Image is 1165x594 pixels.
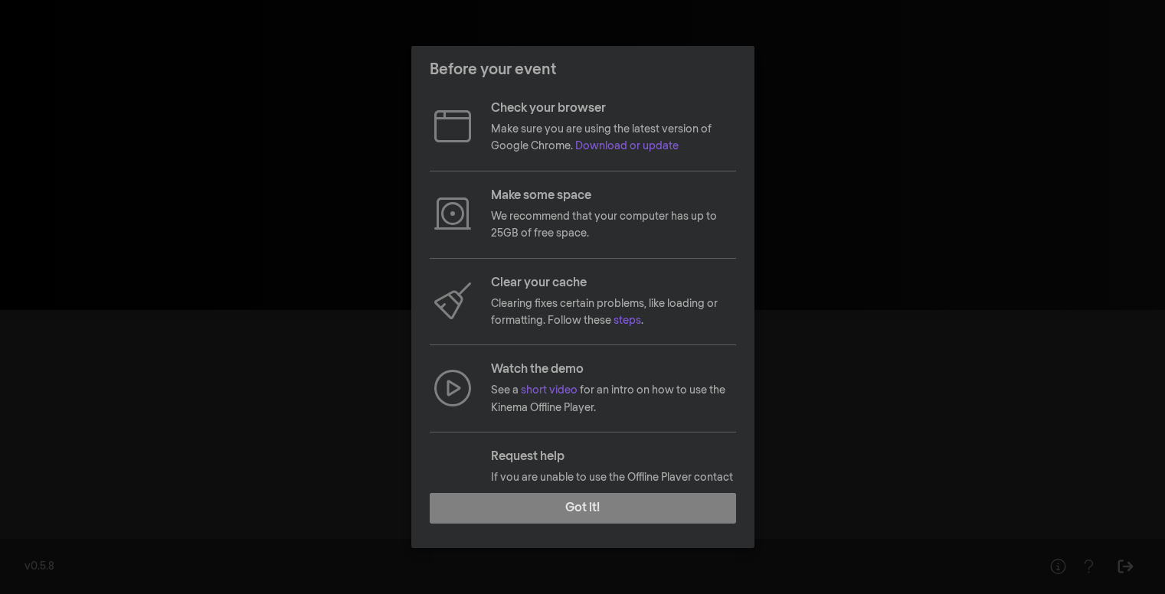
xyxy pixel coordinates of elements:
[430,493,736,524] button: Got it!
[491,100,736,118] p: Check your browser
[491,295,736,330] p: Clearing fixes certain problems, like loading or formatting. Follow these .
[491,187,736,205] p: Make some space
[521,385,578,396] a: short video
[491,121,736,155] p: Make sure you are using the latest version of Google Chrome.
[491,208,736,243] p: We recommend that your computer has up to 25GB of free space.
[491,361,736,379] p: Watch the demo
[491,382,736,416] p: See a for an intro on how to use the Kinema Offline Player.
[491,469,736,555] p: If you are unable to use the Offline Player contact . In some cases, a backup link to stream the ...
[575,141,679,152] a: Download or update
[614,315,641,326] a: steps
[491,274,736,292] p: Clear your cache
[491,448,736,466] p: Request help
[411,46,754,93] header: Before your event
